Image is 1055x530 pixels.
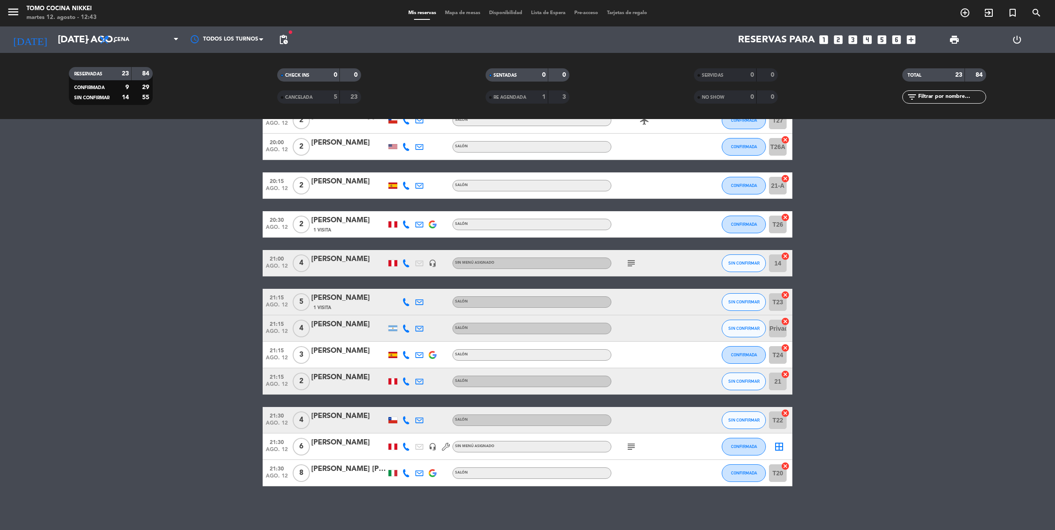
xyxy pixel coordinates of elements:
span: Lista de Espera [527,11,570,15]
span: 21:15 [266,292,288,302]
button: CONFIRMADA [722,438,766,455]
span: CONFIRMADA [731,144,757,149]
span: Mapa de mesas [441,11,485,15]
strong: 0 [750,94,754,100]
button: SIN CONFIRMAR [722,254,766,272]
span: CONFIRMADA [731,352,757,357]
input: Filtrar por nombre... [917,92,986,102]
span: CONFIRMADA [731,183,757,188]
button: SIN CONFIRMAR [722,320,766,337]
strong: 0 [334,72,337,78]
i: looks_4 [862,34,873,45]
span: Salón [455,183,468,187]
div: [PERSON_NAME] [311,345,386,357]
span: ago. 12 [266,302,288,312]
i: cancel [781,317,790,326]
strong: 23 [122,71,129,77]
strong: 9 [125,84,129,90]
button: menu [7,5,20,22]
button: SIN CONFIRMAR [722,293,766,311]
span: Tarjetas de regalo [603,11,652,15]
i: looks_5 [876,34,888,45]
img: google-logo.png [429,220,437,228]
span: Salón [455,118,468,122]
strong: 84 [976,72,984,78]
span: 21:30 [266,410,288,420]
img: google-logo.png [429,351,437,359]
i: filter_list [907,92,917,102]
div: [PERSON_NAME] [311,411,386,422]
strong: 0 [354,72,359,78]
span: SIN CONFIRMAR [728,326,760,331]
span: CANCELADA [285,95,313,100]
i: cancel [781,174,790,183]
strong: 14 [122,94,129,101]
span: SIN CONFIRMAR [728,299,760,304]
div: [PERSON_NAME] [PERSON_NAME] [311,463,386,475]
i: arrow_drop_down [82,34,93,45]
i: add_circle_outline [960,7,970,18]
span: Mis reservas [404,11,441,15]
strong: 0 [771,72,776,78]
i: cancel [781,370,790,379]
button: CONFIRMADA [722,112,766,129]
span: ago. 12 [266,120,288,131]
strong: 0 [750,72,754,78]
i: [DATE] [7,30,53,49]
span: ago. 12 [266,224,288,235]
strong: 23 [350,94,359,100]
i: looks_one [818,34,829,45]
div: [PERSON_NAME] [311,254,386,265]
span: 21:15 [266,371,288,381]
span: 5 [293,293,310,311]
strong: 1 [542,94,546,100]
span: SIN CONFIRMAR [728,379,760,384]
span: 4 [293,254,310,272]
span: Sin menú asignado [455,261,494,265]
span: 20:15 [266,175,288,186]
span: TOTAL [908,73,921,78]
i: cancel [781,462,790,470]
i: subject [626,258,637,269]
button: CONFIRMADA [722,464,766,482]
span: 3 [293,346,310,364]
span: 20:00 [266,137,288,147]
div: [PERSON_NAME] [311,292,386,304]
i: headset_mic [429,443,437,451]
span: 1 Visita [313,304,331,311]
span: Salón [455,145,468,148]
span: 21:15 [266,345,288,355]
span: 4 [293,320,310,337]
i: power_settings_new [1012,34,1022,45]
span: ago. 12 [266,355,288,365]
span: 2 [293,112,310,129]
i: exit_to_app [983,7,994,18]
span: ago. 12 [266,381,288,392]
span: 2 [293,138,310,156]
div: [PERSON_NAME] [311,437,386,448]
i: cancel [781,343,790,352]
span: pending_actions [278,34,289,45]
button: SIN CONFIRMAR [722,411,766,429]
div: [PERSON_NAME] [311,137,386,149]
span: Cena [114,37,129,43]
span: SIN CONFIRMAR [728,418,760,422]
span: Pre-acceso [570,11,603,15]
button: CONFIRMADA [722,138,766,156]
i: turned_in_not [1007,7,1018,18]
span: Salón [455,326,468,330]
span: ago. 12 [266,263,288,273]
strong: 0 [542,72,546,78]
span: CONFIRMADA [731,118,757,123]
div: [PERSON_NAME] [311,176,386,187]
span: 4 [293,411,310,429]
button: CONFIRMADA [722,346,766,364]
strong: 5 [334,94,337,100]
span: Sin menú asignado [455,444,494,448]
strong: 23 [955,72,962,78]
span: CONFIRMADA [74,86,105,90]
div: [PERSON_NAME] [311,372,386,383]
div: LOG OUT [986,26,1048,53]
span: CONFIRMADA [731,444,757,449]
span: SERVIDAS [702,73,723,78]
